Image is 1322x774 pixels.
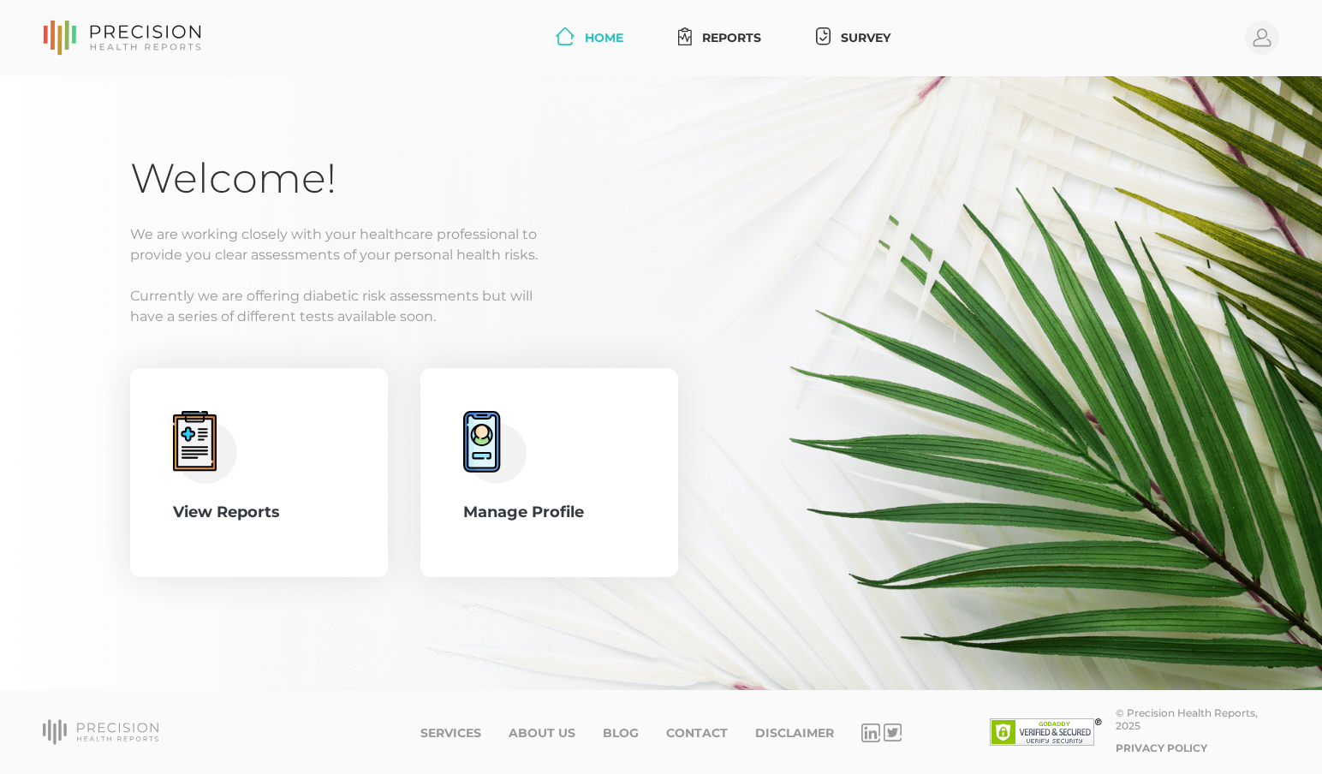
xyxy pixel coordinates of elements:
[755,726,834,741] a: Disclaimer
[509,726,575,741] a: About Us
[549,22,630,54] a: Home
[666,726,728,741] a: Contact
[990,718,1102,746] img: SSL site seal - click to verify
[603,726,639,741] a: Blog
[420,726,481,741] a: Services
[671,22,768,54] a: Reports
[1116,741,1207,754] a: Privacy Policy
[173,501,345,524] div: View Reports
[130,224,1192,265] p: We are working closely with your healthcare professional to provide you clear assessments of your...
[809,22,897,54] a: Survey
[463,501,635,524] div: Manage Profile
[130,286,1192,327] p: Currently we are offering diabetic risk assessments but will have a series of different tests ava...
[1116,706,1280,732] div: © Precision Health Reports, 2025
[130,153,1192,204] h1: Welcome!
